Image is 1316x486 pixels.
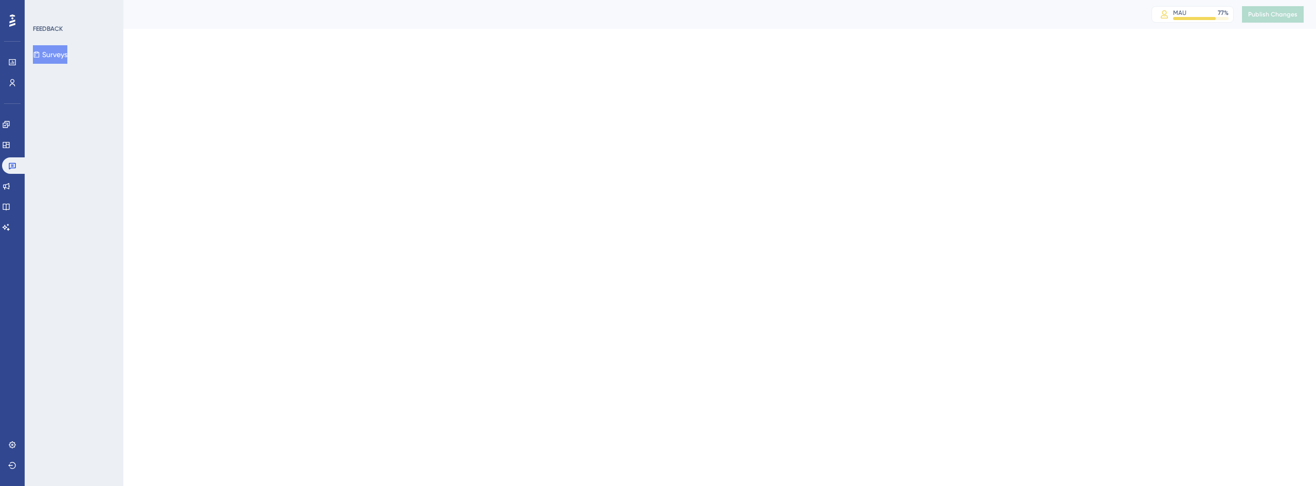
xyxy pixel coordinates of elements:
button: Publish Changes [1242,6,1304,23]
button: Surveys [33,45,67,64]
div: MAU [1173,9,1186,17]
div: 77 % [1218,9,1229,17]
div: FEEDBACK [33,25,63,33]
span: Publish Changes [1248,10,1297,19]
